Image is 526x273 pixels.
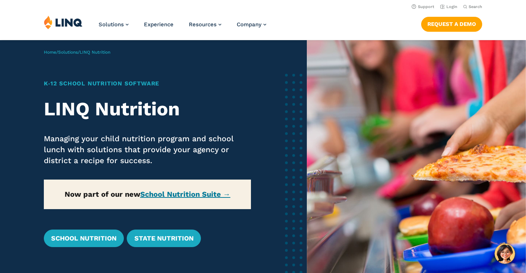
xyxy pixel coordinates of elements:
a: School Nutrition [44,230,124,247]
a: Experience [144,21,174,28]
strong: LINQ Nutrition [44,98,180,120]
h1: K‑12 School Nutrition Software [44,79,251,88]
span: / / [44,50,110,55]
a: Company [237,21,266,28]
a: State Nutrition [127,230,201,247]
a: Solutions [58,50,78,55]
span: Solutions [99,21,124,28]
a: Solutions [99,21,129,28]
span: LINQ Nutrition [80,50,110,55]
span: Company [237,21,262,28]
p: Managing your child nutrition program and school lunch with solutions that provide your agency or... [44,133,251,166]
a: Login [440,4,457,9]
a: Support [412,4,434,9]
a: School Nutrition Suite → [140,190,230,199]
a: Resources [189,21,221,28]
a: Home [44,50,56,55]
nav: Primary Navigation [99,15,266,39]
button: Open Search Bar [463,4,482,9]
strong: Now part of our new [65,190,230,199]
nav: Button Navigation [421,15,482,31]
button: Hello, have a question? Let’s chat. [495,243,515,264]
img: LINQ | K‑12 Software [44,15,83,29]
span: Resources [189,21,217,28]
a: Request a Demo [421,17,482,31]
span: Search [469,4,482,9]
